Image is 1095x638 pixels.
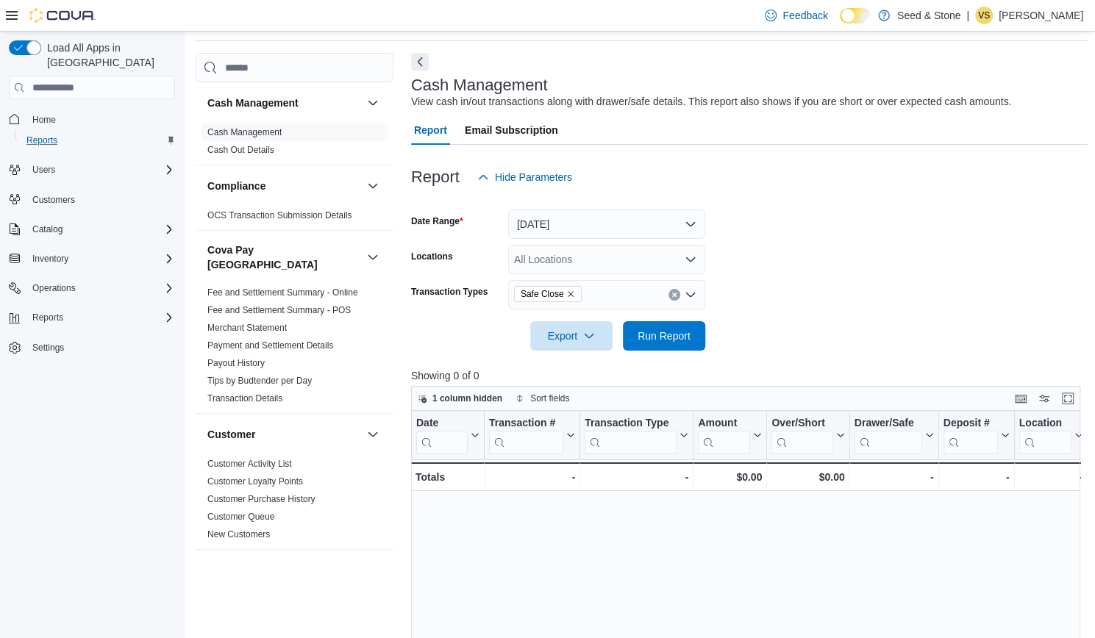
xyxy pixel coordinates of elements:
[771,468,844,486] div: $0.00
[207,305,351,315] a: Fee and Settlement Summary - POS
[364,426,382,443] button: Customer
[364,177,382,195] button: Compliance
[207,375,312,387] span: Tips by Budtender per Day
[207,323,287,333] a: Merchant Statement
[207,145,274,155] a: Cash Out Details
[26,250,175,268] span: Inventory
[26,110,175,128] span: Home
[943,417,997,454] div: Deposit #
[411,251,453,262] label: Locations
[196,455,393,549] div: Customer
[29,8,96,23] img: Cova
[196,284,393,413] div: Cova Pay [GEOGRAPHIC_DATA]
[3,337,181,358] button: Settings
[999,7,1083,24] p: [PERSON_NAME]
[1019,417,1082,454] button: Location
[489,417,563,454] div: Transaction # URL
[207,96,299,110] h3: Cash Management
[207,459,292,469] a: Customer Activity List
[771,417,832,431] div: Over/Short
[414,115,447,145] span: Report
[364,248,382,266] button: Cova Pay [GEOGRAPHIC_DATA]
[1059,390,1077,407] button: Enter fullscreen
[585,468,688,486] div: -
[207,393,282,404] span: Transaction Details
[207,287,358,298] span: Fee and Settlement Summary - Online
[26,309,69,326] button: Reports
[489,417,575,454] button: Transaction #
[3,248,181,269] button: Inventory
[207,529,270,540] a: New Customers
[207,511,274,523] span: Customer Queue
[32,194,75,206] span: Customers
[1012,390,1030,407] button: Keyboard shortcuts
[207,304,351,316] span: Fee and Settlement Summary - POS
[41,40,175,70] span: Load All Apps in [GEOGRAPHIC_DATA]
[207,427,255,442] h3: Customer
[854,417,921,454] div: Drawer/Safe
[489,468,575,486] div: -
[585,417,677,431] div: Transaction Type
[539,321,604,351] span: Export
[854,417,921,431] div: Drawer/Safe
[26,250,74,268] button: Inventory
[32,342,64,354] span: Settings
[26,191,81,209] a: Customers
[207,209,352,221] span: OCS Transaction Submission Details
[32,114,56,126] span: Home
[566,290,575,298] button: Remove Safe Close from selection in this group
[3,159,181,180] button: Users
[530,393,569,404] span: Sort fields
[9,102,175,396] nav: Complex example
[26,161,175,179] span: Users
[585,417,677,454] div: Transaction Type
[15,130,181,151] button: Reports
[26,190,175,209] span: Customers
[207,243,361,272] h3: Cova Pay [GEOGRAPHIC_DATA]
[432,393,502,404] span: 1 column hidden
[411,53,429,71] button: Next
[26,161,61,179] button: Users
[364,94,382,112] button: Cash Management
[21,132,63,149] a: Reports
[978,7,990,24] span: VS
[207,340,333,351] a: Payment and Settlement Details
[26,279,175,297] span: Operations
[26,339,70,356] a: Settings
[489,417,563,431] div: Transaction #
[411,215,463,227] label: Date Range
[3,108,181,129] button: Home
[26,221,68,238] button: Catalog
[3,189,181,210] button: Customers
[411,286,488,298] label: Transaction Types
[26,309,175,326] span: Reports
[698,468,762,486] div: $0.00
[1019,417,1071,431] div: Location
[207,376,312,386] a: Tips by Budtender per Day
[510,390,575,407] button: Sort fields
[416,417,468,431] div: Date
[207,179,361,193] button: Compliance
[3,278,181,298] button: Operations
[32,253,68,265] span: Inventory
[530,321,613,351] button: Export
[207,96,361,110] button: Cash Management
[840,8,871,24] input: Dark Mode
[207,493,315,505] span: Customer Purchase History
[26,135,57,146] span: Reports
[685,289,696,301] button: Open list of options
[415,468,479,486] div: Totals
[585,417,688,454] button: Transaction Type
[207,179,265,193] h3: Compliance
[26,111,62,129] a: Home
[759,1,833,30] a: Feedback
[196,123,393,165] div: Cash Management
[897,7,960,24] p: Seed & Stone
[411,368,1088,383] p: Showing 0 of 0
[196,207,393,230] div: Compliance
[1035,390,1053,407] button: Display options
[638,329,691,343] span: Run Report
[411,76,548,94] h3: Cash Management
[411,94,1012,110] div: View cash in/out transactions along with drawer/safe details. This report also shows if you are s...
